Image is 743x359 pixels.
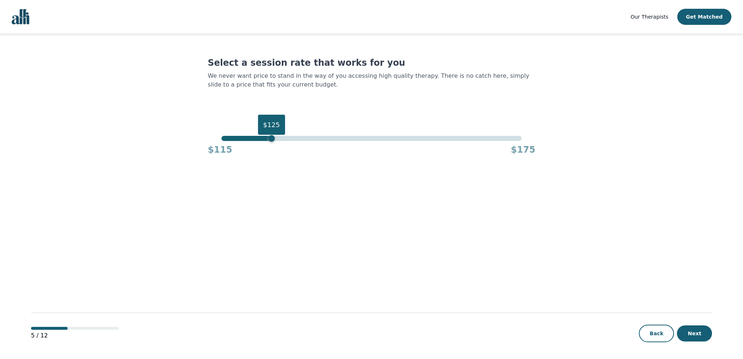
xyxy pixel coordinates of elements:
[639,325,674,342] button: Back
[258,115,285,135] div: $125
[630,12,668,21] a: Our Therapists
[208,57,535,69] h1: Select a session rate that works for you
[31,331,119,340] p: 5 / 12
[208,144,232,156] h4: $115
[511,144,535,156] h4: $175
[677,325,712,341] button: Next
[677,9,731,25] button: Get Matched
[208,72,535,89] p: We never want price to stand in the way of you accessing high quality therapy. There is no catch ...
[630,14,668,20] span: Our Therapists
[12,9,29,24] img: alli logo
